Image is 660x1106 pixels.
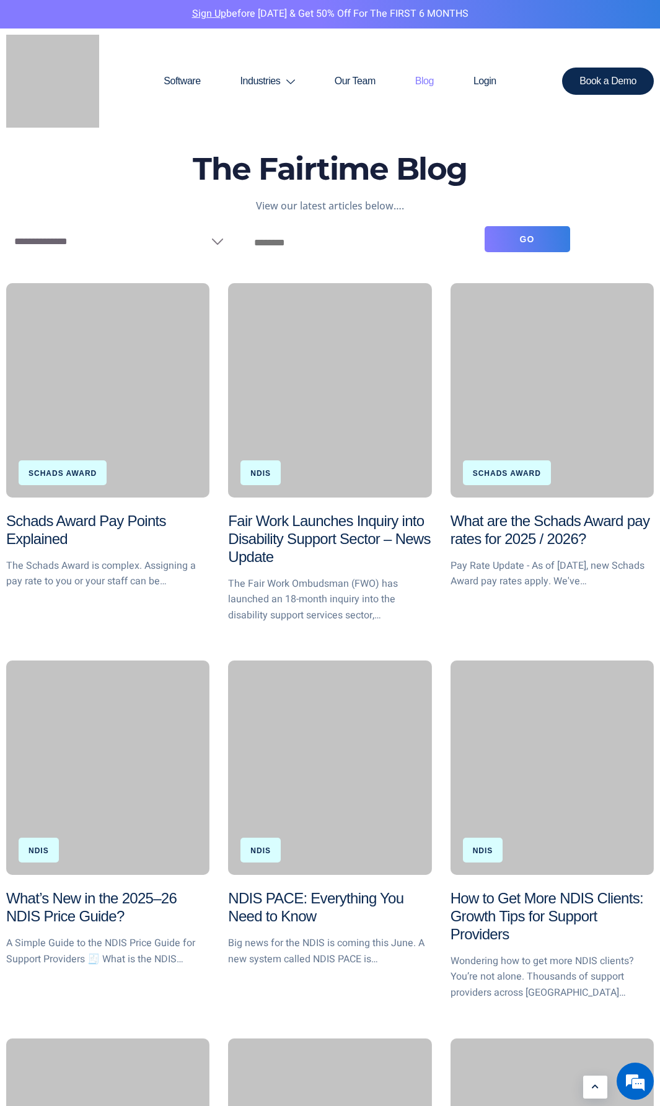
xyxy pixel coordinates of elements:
p: Wondering how to get more NDIS clients? You’re not alone. Thousands of support providers across [... [451,954,654,1001]
a: Schads Award [29,469,97,478]
span: Go [520,234,535,244]
p: Pay Rate Update - As of [DATE], new Schads Award pay rates apply. We've… [451,558,654,590]
a: Schads Award Pay Points Explained [6,512,166,547]
a: Blog [395,51,454,111]
div: View our latest articles below…. [6,198,654,214]
a: What’s New in the 2025–26 NDIS Price Guide? [6,890,177,924]
a: Sign Up [192,6,226,21]
a: NDIS [29,846,49,855]
a: Book a Demo [562,68,654,95]
a: NDIS PACE: Everything You Need to Know [228,890,403,924]
span: Book a Demo [579,76,636,86]
a: Industries [221,51,315,111]
a: NDIS [250,846,271,855]
button: Go [485,226,570,252]
p: before [DATE] & Get 50% Off for the FIRST 6 MONTHS [9,6,651,22]
a: Fair Work Launches Inquiry into Disability Support Sector – News Update [228,512,430,565]
p: Big news for the NDIS is coming this June. A new system called NDIS PACE is… [228,936,431,967]
a: Learn More [583,1076,607,1099]
p: The Schads Award is complex. Assigning a pay rate to you or your staff can be… [6,558,209,590]
a: How to Get More NDIS Clients: Growth Tips for Support Providers [451,890,643,942]
a: Login [454,51,516,111]
p: The Fair Work Ombudsman (FWO) has launched an 18-month inquiry into the disability support servic... [228,576,431,624]
a: NDIS [473,846,493,855]
h1: The Fairtime Blog [6,152,654,186]
a: Schads Award [473,469,541,478]
a: Our Team [315,51,395,111]
p: A Simple Guide to the NDIS Price Guide for Support Providers 🧾 What is the NDIS… [6,936,209,967]
a: Software [144,51,220,111]
a: What are the Schads Award pay rates for 2025 / 2026? [451,512,650,547]
a: NDIS [250,469,271,478]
